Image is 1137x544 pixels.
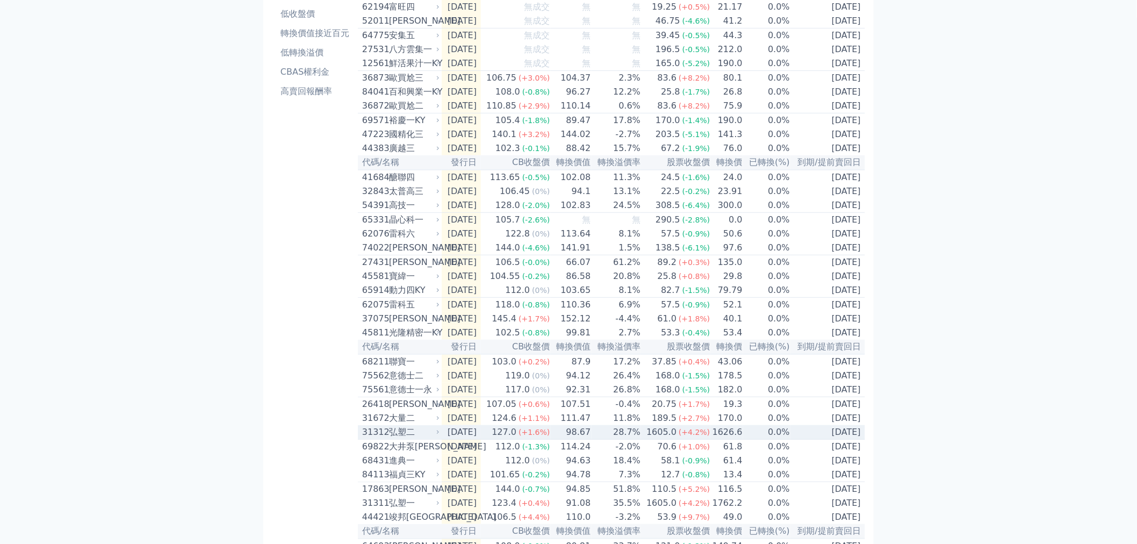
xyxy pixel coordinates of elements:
[524,2,550,12] span: 無成交
[682,230,710,238] span: (-0.9%)
[790,71,865,85] td: [DATE]
[362,256,386,269] div: 27431
[442,155,481,170] th: 發行日
[362,29,386,42] div: 64775
[362,312,386,325] div: 37075
[389,241,437,254] div: [PERSON_NAME]
[650,1,679,13] div: 19.25
[743,155,790,170] th: 已轉換(%)
[493,85,522,98] div: 108.0
[551,326,592,340] td: 99.81
[519,314,550,323] span: (+1.7%)
[389,199,437,212] div: 高技一
[710,227,743,241] td: 50.6
[659,171,682,184] div: 24.5
[790,42,865,56] td: [DATE]
[710,326,743,340] td: 53.4
[710,56,743,71] td: 190.0
[362,15,386,27] div: 52011
[551,184,592,198] td: 94.1
[743,312,790,326] td: 0.0%
[442,283,481,298] td: [DATE]
[743,213,790,227] td: 0.0%
[790,170,865,184] td: [DATE]
[442,71,481,85] td: [DATE]
[442,298,481,312] td: [DATE]
[592,283,642,298] td: 8.1%
[743,326,790,340] td: 0.0%
[743,298,790,312] td: 0.0%
[389,185,437,198] div: 太普高三
[442,56,481,71] td: [DATE]
[488,171,522,184] div: 113.65
[493,298,522,311] div: 118.0
[442,42,481,56] td: [DATE]
[656,71,679,84] div: 83.6
[389,227,437,240] div: 雷科六
[710,198,743,213] td: 300.0
[790,241,865,255] td: [DATE]
[592,298,642,312] td: 6.9%
[682,244,710,252] span: (-6.1%)
[743,354,790,369] td: 0.0%
[632,44,641,54] span: 無
[442,85,481,99] td: [DATE]
[481,340,550,354] th: CB收盤價
[710,340,743,354] th: 轉換價
[522,216,550,224] span: (-2.6%)
[522,300,550,309] span: (-0.8%)
[743,56,790,71] td: 0.0%
[484,99,519,112] div: 110.85
[362,298,386,311] div: 62075
[679,272,710,281] span: (+0.8%)
[656,312,679,325] div: 61.0
[682,187,710,196] span: (-0.2%)
[632,30,641,40] span: 無
[743,71,790,85] td: 0.0%
[498,185,532,198] div: 106.45
[276,66,354,78] li: CBAS權利金
[659,284,682,297] div: 82.7
[551,127,592,141] td: 144.02
[592,127,642,141] td: -2.7%
[743,170,790,184] td: 0.0%
[743,241,790,255] td: 0.0%
[551,113,592,128] td: 89.47
[582,214,591,225] span: 無
[389,142,437,155] div: 廣越三
[710,255,743,270] td: 135.0
[442,14,481,28] td: [DATE]
[790,198,865,213] td: [DATE]
[532,187,550,196] span: (0%)
[522,328,550,337] span: (-0.8%)
[493,213,522,226] div: 105.7
[442,127,481,141] td: [DATE]
[442,340,481,354] th: 發行日
[442,227,481,241] td: [DATE]
[682,88,710,96] span: (-1.7%)
[276,85,354,98] li: 高賣回報酬率
[659,142,682,155] div: 67.2
[389,114,437,127] div: 裕慶一KY
[592,141,642,155] td: 15.7%
[743,42,790,56] td: 0.0%
[551,227,592,241] td: 113.64
[679,74,710,82] span: (+8.2%)
[493,241,522,254] div: 144.0
[389,326,437,339] div: 光隆精密一KY
[362,171,386,184] div: 41684
[682,201,710,210] span: (-6.4%)
[790,85,865,99] td: [DATE]
[358,340,442,354] th: 代碼/名稱
[389,43,437,56] div: 八方雲集一
[519,74,550,82] span: (+3.0%)
[653,29,682,42] div: 39.45
[592,312,642,326] td: -4.4%
[682,45,710,54] span: (-0.5%)
[653,213,682,226] div: 290.5
[362,142,386,155] div: 44383
[442,28,481,43] td: [DATE]
[790,326,865,340] td: [DATE]
[592,269,642,283] td: 20.8%
[790,255,865,270] td: [DATE]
